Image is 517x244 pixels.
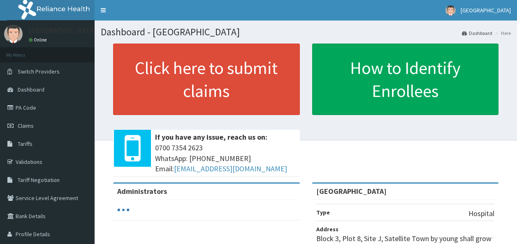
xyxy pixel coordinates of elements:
b: Type [316,209,330,216]
a: Click here to submit claims [113,44,300,115]
a: Dashboard [462,30,492,37]
span: Claims [18,122,34,129]
h1: Dashboard - [GEOGRAPHIC_DATA] [101,27,511,37]
span: Switch Providers [18,68,60,75]
b: If you have any issue, reach us on: [155,132,267,142]
strong: [GEOGRAPHIC_DATA] [316,186,387,196]
b: Administrators [117,186,167,196]
p: [GEOGRAPHIC_DATA] [29,27,97,34]
span: [GEOGRAPHIC_DATA] [461,7,511,14]
img: User Image [4,25,23,43]
span: Tariffs [18,140,32,147]
a: [EMAIL_ADDRESS][DOMAIN_NAME] [174,164,287,173]
p: Hospital [468,208,494,219]
img: User Image [445,5,456,16]
li: Here [493,30,511,37]
span: Tariff Negotiation [18,176,60,184]
svg: audio-loading [117,204,130,216]
span: 0700 7354 2623 WhatsApp: [PHONE_NUMBER] Email: [155,143,296,174]
b: Address [316,226,338,233]
a: Online [29,37,49,43]
span: Dashboard [18,86,44,93]
a: How to Identify Enrollees [312,44,499,115]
